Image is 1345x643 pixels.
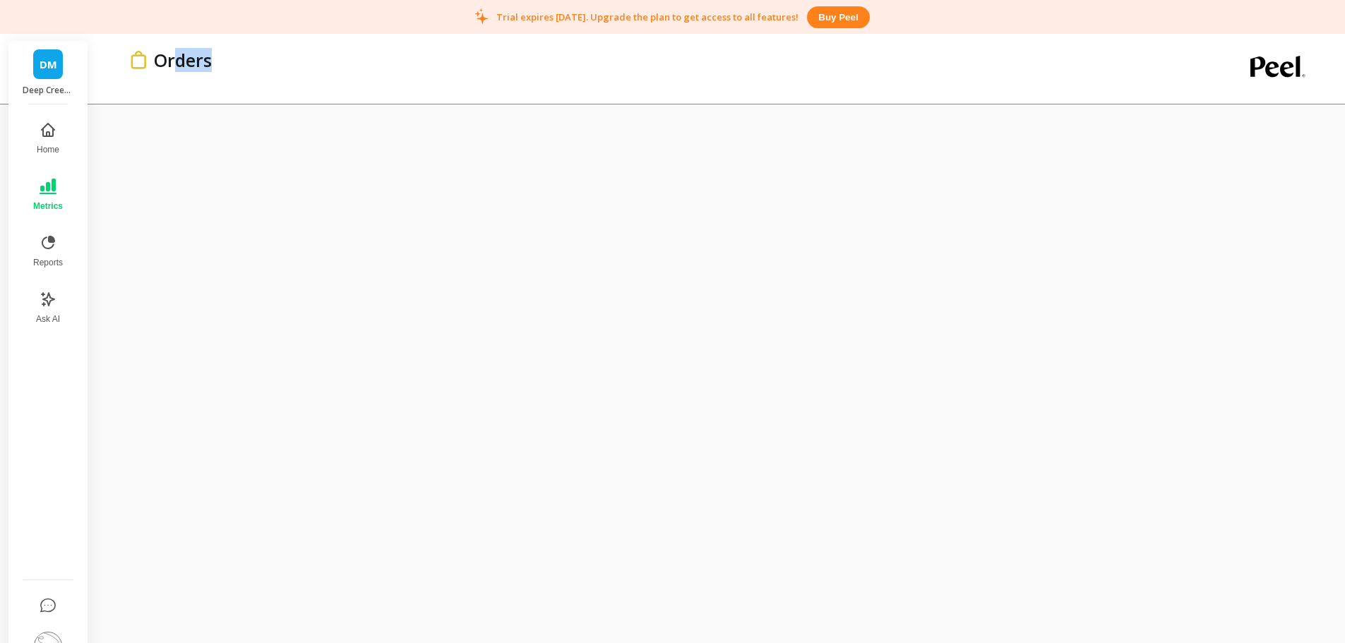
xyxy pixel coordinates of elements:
button: Help [19,589,77,623]
span: DM [40,56,57,73]
span: Metrics [33,200,63,212]
span: Reports [33,257,63,268]
button: Ask AI [25,282,71,333]
span: Ask AI [36,313,60,325]
p: Trial expires [DATE]. Upgrade the plan to get access to all features! [496,11,799,23]
button: Buy peel [807,6,869,28]
p: Deep Creek Mushrooms [23,85,74,96]
span: Home [37,144,59,155]
button: Home [25,113,71,164]
button: Reports [25,226,71,277]
button: Metrics [25,169,71,220]
img: header icon [130,51,147,68]
p: Orders [154,48,212,72]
